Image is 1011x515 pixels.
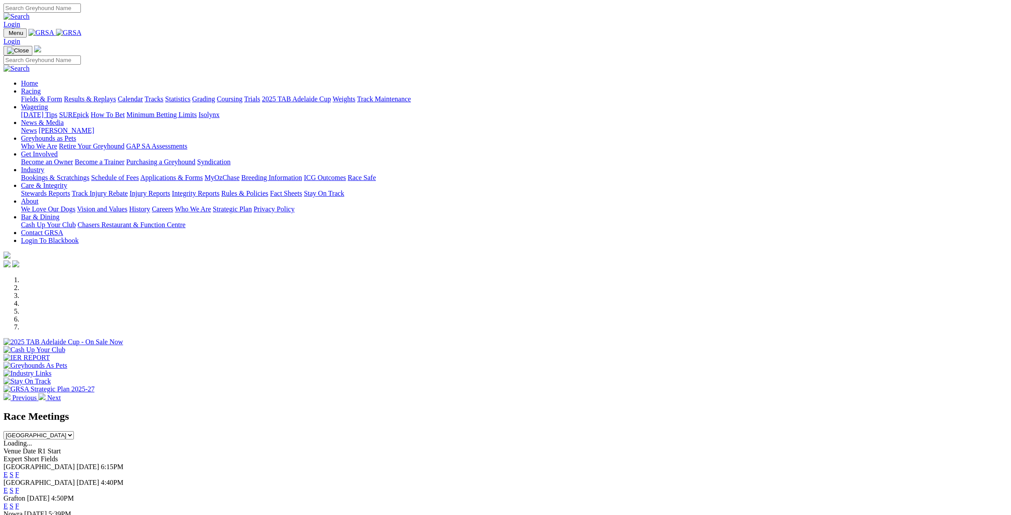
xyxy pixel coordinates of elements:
a: Minimum Betting Limits [126,111,197,118]
a: Get Involved [21,150,58,158]
span: [DATE] [76,463,99,470]
img: Close [7,47,29,54]
div: Greyhounds as Pets [21,142,1008,150]
a: S [10,471,14,478]
a: Strategic Plan [213,205,252,213]
a: Coursing [217,95,243,103]
div: Bar & Dining [21,221,1008,229]
span: 4:50PM [51,494,74,502]
a: [DATE] Tips [21,111,57,118]
span: R1 Start [38,447,61,455]
a: Track Maintenance [357,95,411,103]
span: Previous [12,394,37,401]
a: Become a Trainer [75,158,125,166]
img: 2025 TAB Adelaide Cup - On Sale Now [3,338,123,346]
a: Careers [152,205,173,213]
input: Search [3,3,81,13]
a: Breeding Information [241,174,302,181]
a: Bar & Dining [21,213,59,221]
a: Greyhounds as Pets [21,135,76,142]
a: Grading [192,95,215,103]
img: IER REPORT [3,354,50,362]
a: Rules & Policies [221,190,268,197]
img: GRSA [56,29,82,37]
div: Racing [21,95,1008,103]
img: facebook.svg [3,260,10,267]
a: Track Injury Rebate [72,190,128,197]
a: Who We Are [21,142,57,150]
a: E [3,471,8,478]
img: Industry Links [3,370,52,377]
a: Calendar [118,95,143,103]
a: Race Safe [347,174,375,181]
a: Login To Blackbook [21,237,79,244]
a: [PERSON_NAME] [38,127,94,134]
a: Previous [3,394,38,401]
span: Expert [3,455,22,463]
a: Login [3,21,20,28]
span: [GEOGRAPHIC_DATA] [3,463,75,470]
a: Chasers Restaurant & Function Centre [77,221,185,228]
span: Menu [9,30,23,36]
div: Industry [21,174,1008,182]
a: Login [3,38,20,45]
img: chevron-left-pager-white.svg [3,393,10,400]
a: GAP SA Assessments [126,142,188,150]
img: Search [3,13,30,21]
a: Home [21,79,38,87]
a: History [129,205,150,213]
a: E [3,487,8,494]
a: 2025 TAB Adelaide Cup [262,95,331,103]
span: [DATE] [76,479,99,486]
img: GRSA Strategic Plan 2025-27 [3,385,94,393]
img: twitter.svg [12,260,19,267]
a: MyOzChase [205,174,240,181]
a: How To Bet [91,111,125,118]
img: chevron-right-pager-white.svg [38,393,45,400]
a: Statistics [165,95,191,103]
img: Search [3,65,30,73]
a: Syndication [197,158,230,166]
a: Results & Replays [64,95,116,103]
span: Date [23,447,36,455]
a: Bookings & Scratchings [21,174,89,181]
a: E [3,502,8,510]
a: Who We Are [175,205,211,213]
span: [DATE] [27,494,50,502]
img: Cash Up Your Club [3,346,65,354]
a: Injury Reports [129,190,170,197]
a: News [21,127,37,134]
div: Wagering [21,111,1008,119]
a: F [15,502,19,510]
img: GRSA [28,29,54,37]
button: Toggle navigation [3,28,27,38]
a: S [10,502,14,510]
span: Loading... [3,439,32,447]
a: F [15,487,19,494]
a: We Love Our Dogs [21,205,75,213]
a: About [21,197,38,205]
a: Industry [21,166,44,173]
a: SUREpick [59,111,89,118]
img: logo-grsa-white.png [34,45,41,52]
button: Toggle navigation [3,46,32,55]
a: Contact GRSA [21,229,63,236]
a: Retire Your Greyhound [59,142,125,150]
span: Grafton [3,494,25,502]
a: Privacy Policy [254,205,295,213]
input: Search [3,55,81,65]
div: News & Media [21,127,1008,135]
a: News & Media [21,119,64,126]
span: Fields [41,455,58,463]
a: Become an Owner [21,158,73,166]
a: Stay On Track [304,190,344,197]
a: Wagering [21,103,48,111]
a: Cash Up Your Club [21,221,76,228]
a: Tracks [145,95,163,103]
img: Stay On Track [3,377,51,385]
div: Care & Integrity [21,190,1008,197]
a: F [15,471,19,478]
img: logo-grsa-white.png [3,252,10,259]
a: ICG Outcomes [304,174,346,181]
div: About [21,205,1008,213]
